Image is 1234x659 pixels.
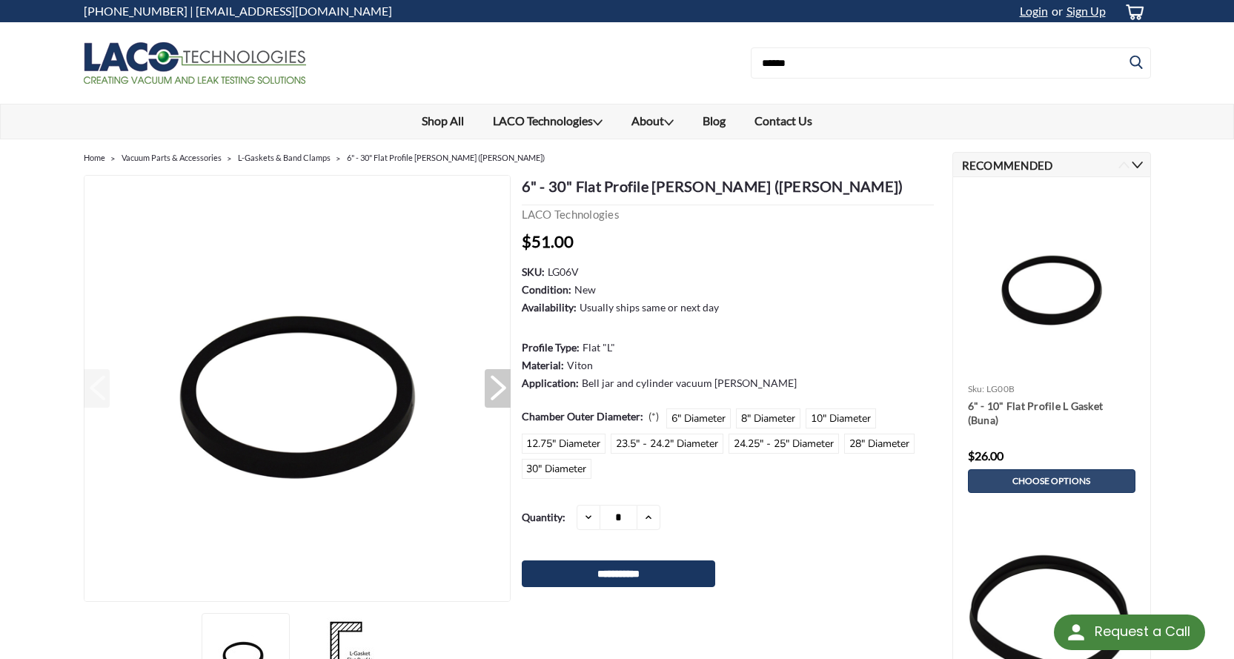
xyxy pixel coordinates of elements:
[479,105,617,139] a: LACO Technologies
[522,175,934,205] h1: 6" - 30" Flat Profile [PERSON_NAME] ([PERSON_NAME])
[522,505,565,529] label: Quantity:
[740,105,827,137] a: Contact Us
[84,176,511,603] img: Flat Profile L Gasket
[968,469,1135,493] a: Choose Options
[968,399,1135,428] a: 6" - 10" Flat Profile L Gasket (Buna)
[1064,620,1088,644] img: round button
[522,231,574,251] span: $51.00
[122,153,222,162] a: Vacuum Parts & Accessories
[583,340,615,355] dd: Flat "L"
[485,369,511,408] button: Next
[1113,1,1151,22] a: cart-preview-dropdown
[986,383,1015,394] span: LG00B
[84,176,510,603] a: Flat Profile L Gasket
[952,152,1151,177] h2: Recommended
[582,375,797,391] dd: Bell jar and cylinder vacuum [PERSON_NAME]
[522,340,580,355] dt: Profile Type:
[548,264,579,279] dd: LG06V
[522,208,620,221] a: LACO Technologies
[1054,615,1205,650] div: Request a Call
[522,357,564,373] dt: Material:
[689,105,740,137] a: Blog
[84,42,306,84] img: LACO Technologies
[617,105,689,139] a: About
[84,153,105,162] a: Home
[347,153,545,162] a: 6" - 30" Flat Profile [PERSON_NAME] ([PERSON_NAME])
[968,383,985,394] span: sku:
[574,282,596,297] dd: New
[1095,615,1190,649] div: Request a Call
[408,105,479,137] a: Shop All
[567,357,593,373] dd: Viton
[580,299,719,315] dd: Usually ships same or next day
[522,282,571,297] dt: Condition:
[1132,159,1143,170] button: Next
[238,153,331,162] a: L-Gaskets & Band Clamps
[1048,4,1063,18] span: or
[522,375,579,391] dt: Application:
[968,383,1015,394] a: sku: LG00B
[522,264,545,279] dt: SKU:
[522,299,577,315] dt: Availability:
[1118,159,1129,170] button: Previous
[968,448,1004,463] span: $26.00
[1012,476,1090,486] span: Choose Options
[522,408,660,424] label: Chamber Outer Diameter:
